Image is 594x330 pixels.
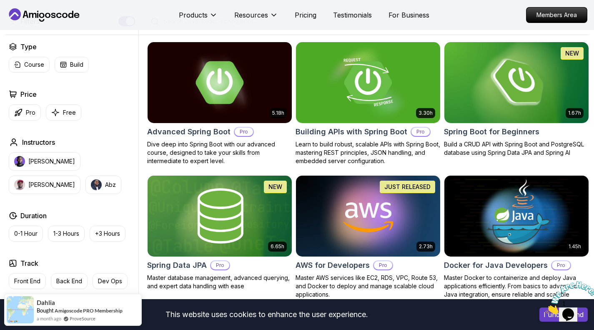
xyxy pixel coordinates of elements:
img: instructor img [14,179,25,190]
p: 3.30h [419,110,433,116]
a: Pricing [295,10,316,20]
p: Pro [552,261,570,270]
button: 0-1 Hour [9,226,43,242]
img: instructor img [91,179,102,190]
button: Back End [51,273,88,289]
p: [PERSON_NAME] [28,157,75,166]
button: Pro [9,104,41,121]
p: 1-3 Hours [53,229,79,238]
img: Advanced Spring Boot card [148,42,292,123]
a: Spring Data JPA card6.65hNEWSpring Data JPAProMaster database management, advanced querying, and ... [147,175,292,290]
p: +3 Hours [95,229,120,238]
button: Resources [234,10,278,27]
a: Spring Boot for Beginners card1.67hNEWSpring Boot for BeginnersBuild a CRUD API with Spring Boot ... [444,42,589,157]
div: This website uses cookies to enhance the user experience. [6,305,527,324]
a: AWS for Developers card2.73hJUST RELEASEDAWS for DevelopersProMaster AWS services like EC2, RDS, ... [296,175,441,299]
p: Learn to build robust, scalable APIs with Spring Boot, mastering REST principles, JSON handling, ... [296,140,441,165]
img: provesource social proof notification image [7,296,34,323]
p: 1.67h [568,110,581,116]
h2: Price [20,89,37,99]
p: Abz [105,181,116,189]
span: Bought [37,307,54,314]
p: Dev Ops [98,277,122,285]
button: Free [46,104,81,121]
img: Spring Boot for Beginners card [444,42,589,123]
p: 2.73h [419,243,433,250]
img: Building APIs with Spring Boot card [296,42,440,123]
p: Dive deep into Spring Boot with our advanced course, designed to take your skills from intermedia... [147,140,292,165]
p: 1.45h [569,243,581,250]
p: Pro [374,261,392,270]
p: Pro [26,108,35,117]
button: Accept cookies [539,307,588,322]
p: Course [24,60,44,69]
p: NEW [268,183,282,191]
p: JUST RELEASED [384,183,431,191]
p: Master Docker to containerize and deploy Java applications efficiently. From basics to advanced J... [444,274,589,307]
h2: Type [20,42,37,52]
span: Dahlia [37,299,55,306]
h2: Docker for Java Developers [444,259,548,271]
a: Building APIs with Spring Boot card3.30hBuilding APIs with Spring BootProLearn to build robust, s... [296,42,441,165]
p: Back End [56,277,82,285]
span: a month ago [37,315,61,322]
p: Pro [411,128,430,136]
h2: AWS for Developers [296,259,370,271]
button: instructor img[PERSON_NAME] [9,152,80,171]
p: Master AWS services like EC2, RDS, VPC, Route 53, and Docker to deploy and manage scalable cloud ... [296,274,441,299]
p: 0-1 Hour [14,229,38,238]
p: Master database management, advanced querying, and expert data handling with ease [147,274,292,290]
p: Products [179,10,208,20]
button: Front End [9,273,46,289]
img: Chat attention grabber [3,3,55,36]
button: Products [179,10,218,27]
img: Spring Data JPA card [148,176,292,257]
button: +3 Hours [90,226,125,242]
h2: Advanced Spring Boot [147,126,231,138]
button: Dev Ops [93,273,128,289]
a: Amigoscode PRO Membership [55,307,123,314]
button: instructor img[PERSON_NAME] [9,176,80,194]
p: Build [70,60,83,69]
p: Members Area [526,8,587,23]
button: instructor imgAbz [85,176,121,194]
p: Pro [235,128,253,136]
p: 6.65h [271,243,284,250]
p: NEW [565,49,579,58]
iframe: chat widget [542,278,594,317]
h2: Spring Boot for Beginners [444,126,539,138]
a: For Business [388,10,429,20]
p: [PERSON_NAME] [28,181,75,189]
button: 1-3 Hours [48,226,85,242]
h2: Track [20,258,38,268]
button: Course [9,57,50,73]
p: Pro [211,261,229,270]
img: instructor img [14,156,25,167]
img: AWS for Developers card [296,176,440,257]
a: Testimonials [333,10,372,20]
p: Resources [234,10,268,20]
a: Advanced Spring Boot card5.18hAdvanced Spring BootProDive deep into Spring Boot with our advanced... [147,42,292,165]
a: Members Area [526,7,587,23]
a: Docker for Java Developers card1.45hDocker for Java DevelopersProMaster Docker to containerize an... [444,175,589,307]
p: Free [63,108,76,117]
h2: Instructors [22,137,55,147]
p: Build a CRUD API with Spring Boot and PostgreSQL database using Spring Data JPA and Spring AI [444,140,589,157]
p: 5.18h [272,110,284,116]
h2: Spring Data JPA [147,259,207,271]
h2: Building APIs with Spring Boot [296,126,407,138]
span: 1 [3,3,7,10]
p: Front End [14,277,40,285]
img: Docker for Java Developers card [444,176,589,257]
a: ProveSource [70,315,95,322]
button: Build [55,57,89,73]
h2: Duration [20,211,47,221]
